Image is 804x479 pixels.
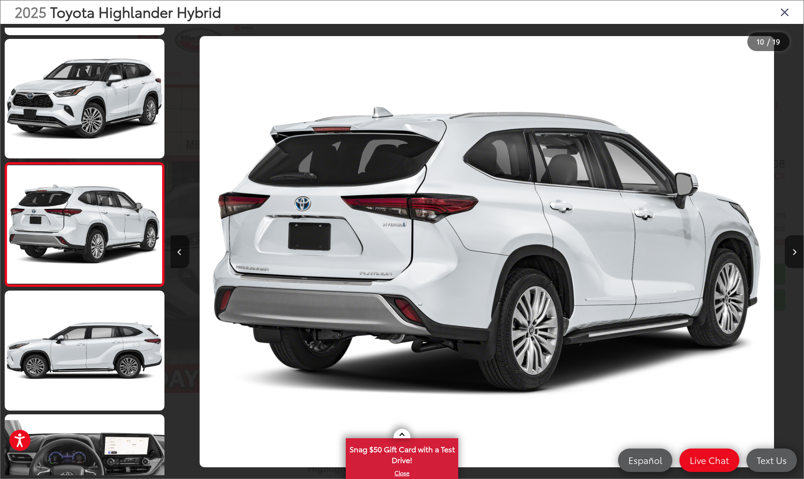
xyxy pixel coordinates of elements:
img: 2025 Toyota Highlander Hybrid Platinum [3,37,166,160]
img: 2025 Toyota Highlander Hybrid Platinum [200,36,774,467]
span: Snag $50 Gift Card with a Test Drive! [347,439,457,468]
span: Text Us [752,454,791,466]
img: 2025 Toyota Highlander Hybrid Platinum [6,165,164,284]
i: Close gallery [780,6,789,18]
button: Next image [785,235,804,268]
span: 2025 [15,1,46,22]
span: Toyota Highlander Hybrid [50,1,221,22]
div: 2025 Toyota Highlander Hybrid Platinum 9 [171,36,804,467]
a: Text Us [746,449,797,472]
span: 19 [773,36,780,46]
img: 2025 Toyota Highlander Hybrid Platinum [3,289,166,412]
span: Live Chat [685,454,734,466]
a: Español [618,449,672,472]
span: 10 [757,36,764,46]
a: Live Chat [679,449,739,472]
span: Español [624,454,667,466]
span: / [766,38,771,45]
button: Previous image [171,235,189,268]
